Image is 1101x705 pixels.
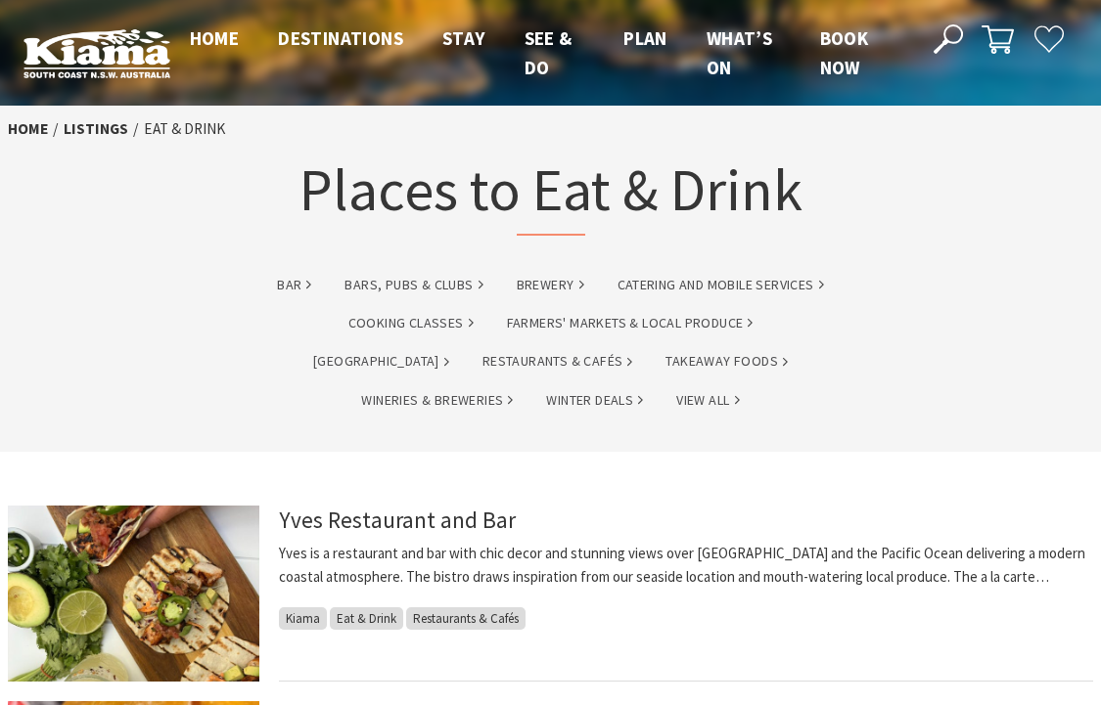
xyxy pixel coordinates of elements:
[279,607,327,630] span: Kiama
[707,26,772,79] span: What’s On
[525,26,573,79] span: See & Do
[406,607,526,630] span: Restaurants & Cafés
[8,506,259,682] img: Yves - Tacos
[623,26,667,50] span: Plan
[190,26,240,50] span: Home
[618,274,824,296] a: Catering and Mobile Services
[64,119,128,139] a: listings
[144,117,225,142] li: Eat & Drink
[665,350,788,373] a: Takeaway Foods
[676,389,739,412] a: View All
[348,312,474,334] a: Cooking Classes
[546,389,643,412] a: Winter Deals
[517,274,584,296] a: brewery
[277,274,311,296] a: bar
[820,26,869,79] span: Book now
[278,26,403,50] span: Destinations
[299,152,803,236] h1: Places to Eat & Drink
[330,607,403,630] span: Eat & Drink
[279,542,1093,589] p: Yves is a restaurant and bar with chic decor and stunning views over [GEOGRAPHIC_DATA] and the Pa...
[313,350,449,373] a: [GEOGRAPHIC_DATA]
[361,389,513,412] a: Wineries & Breweries
[23,28,170,78] img: Kiama Logo
[8,119,48,139] a: Home
[344,274,482,296] a: Bars, Pubs & Clubs
[279,506,516,534] a: Yves Restaurant and Bar
[442,26,485,50] span: Stay
[507,312,754,334] a: Farmers' Markets & Local Produce
[170,23,912,83] nav: Main Menu
[482,350,633,373] a: Restaurants & Cafés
